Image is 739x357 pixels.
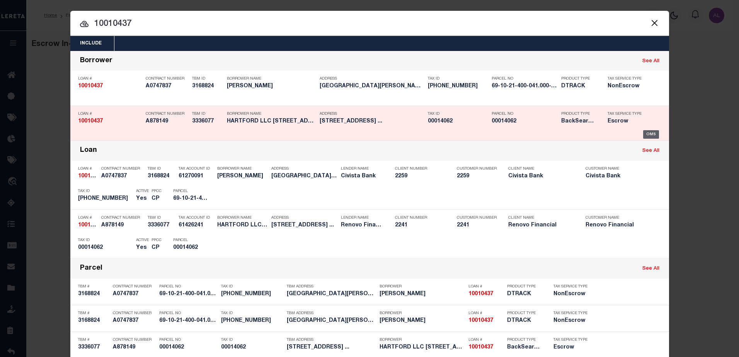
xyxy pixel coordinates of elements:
a: See All [642,148,659,153]
h5: BackSearch,Escrow [561,118,596,125]
h5: 69-10-21-400-041.000-007 [159,318,217,324]
h5: 10010437 [468,318,503,324]
h5: Civista Bank [341,173,383,180]
h5: Escrow [608,118,646,125]
h5: DTRACK [507,318,542,324]
h5: Renovo Financial [586,222,651,229]
h5: 00014062 [492,118,557,125]
h5: 2241 [457,222,496,229]
p: Loan # [78,112,142,116]
h5: 10010437 [78,118,142,125]
h5: 00014062 [428,118,488,125]
h5: 10010437 [78,173,97,180]
h5: 2241 [395,222,445,229]
h5: 10010437 [78,83,142,90]
h5: A878149 [146,118,188,125]
strong: 10010437 [468,291,493,297]
p: Parcel No [159,338,217,342]
p: Parcel No [492,112,557,116]
p: PPCC [152,189,162,194]
h5: DAVID M JOHNSON [380,318,465,324]
p: Contract Number [113,311,155,316]
p: Contract Number [113,338,155,342]
h5: 10010437 [468,344,503,351]
h5: DAVID M JOHNSON [227,83,316,90]
strong: 10010437 [78,173,103,179]
h5: 10010437 [468,291,503,297]
p: Loan # [468,284,503,289]
p: Product Type [507,284,542,289]
div: OMS [643,130,659,139]
h5: 017-100042-00 [221,318,283,324]
p: Customer Number [457,216,497,220]
p: Active [136,238,149,243]
h5: Renovo Financial [341,222,383,229]
p: Contract Number [101,216,144,220]
strong: 10010437 [468,318,493,323]
p: Address [320,76,424,81]
p: Tax ID [428,76,488,81]
p: TBM ID [148,216,175,220]
p: Loan # [78,216,97,220]
p: Tax ID [221,284,283,289]
p: Tax Service Type [553,338,588,342]
h5: A0747837 [113,291,155,297]
p: Parcel No [159,284,217,289]
h5: A0747837 [113,318,155,324]
h5: Yes [136,195,148,202]
p: Contract Number [146,76,188,81]
p: Loan # [78,167,97,171]
p: TBM ID [148,167,175,171]
p: Tax ID [78,238,132,243]
h5: 2259 [395,173,445,180]
p: TBM # [78,338,109,342]
h5: NonEscrow [553,318,588,324]
h5: 926 TANGLEWOOD RD OSGOOD IN 47037 [271,173,337,180]
h5: DTRACK [561,83,596,90]
h5: Escrow [553,344,588,351]
div: Borrower [80,57,112,66]
h5: 69-10-21-400-041.000-007 [159,291,217,297]
p: Customer Name [586,167,651,171]
h5: 294 TOLLAND ST EAST HARTFORD ... [287,344,376,351]
h5: HARTFORD LLC 294 EAST [380,344,465,351]
h5: 00014062 [221,344,283,351]
p: Loan # [78,76,142,81]
h5: 926 TANGLEWOOD RD OSGOOD IN 47037 [287,318,376,324]
h5: CP [152,245,162,251]
p: TBM Address [287,284,376,289]
h5: 69-10-21-400-041.000-007 [492,83,557,90]
strong: 10010437 [468,345,493,350]
h5: 61270091 [179,173,213,180]
p: TBM # [78,284,109,289]
p: Parcel No [492,76,557,81]
p: Borrower [380,338,465,342]
h5: 3336077 [192,118,223,125]
h5: DAVID JOHNSON [217,173,267,180]
h5: A0747837 [146,83,188,90]
p: Tax Service Type [608,76,646,81]
h5: 017-100042-00 [78,195,132,202]
h5: A878149 [101,222,144,229]
h5: 3168824 [78,318,109,324]
h5: NonEscrow [553,291,588,297]
h5: 00014062 [173,245,208,251]
p: Client Number [395,167,445,171]
p: Loan # [468,338,503,342]
h5: 2259 [457,173,496,180]
p: Borrower [380,284,465,289]
p: Tax Service Type [608,112,646,116]
h5: BackSearch,Escrow [507,344,542,351]
p: Tax Service Type [553,311,588,316]
p: Contract Number [146,112,188,116]
p: Borrower [380,311,465,316]
h5: Yes [136,245,148,251]
p: Customer Number [457,167,497,171]
h5: Renovo Financial [508,222,574,229]
p: Borrower Name [217,167,267,171]
p: Borrower Name [227,76,316,81]
p: Address [271,216,337,220]
p: TBM # [78,311,109,316]
strong: 10010437 [78,223,103,228]
p: Product Type [507,311,542,316]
